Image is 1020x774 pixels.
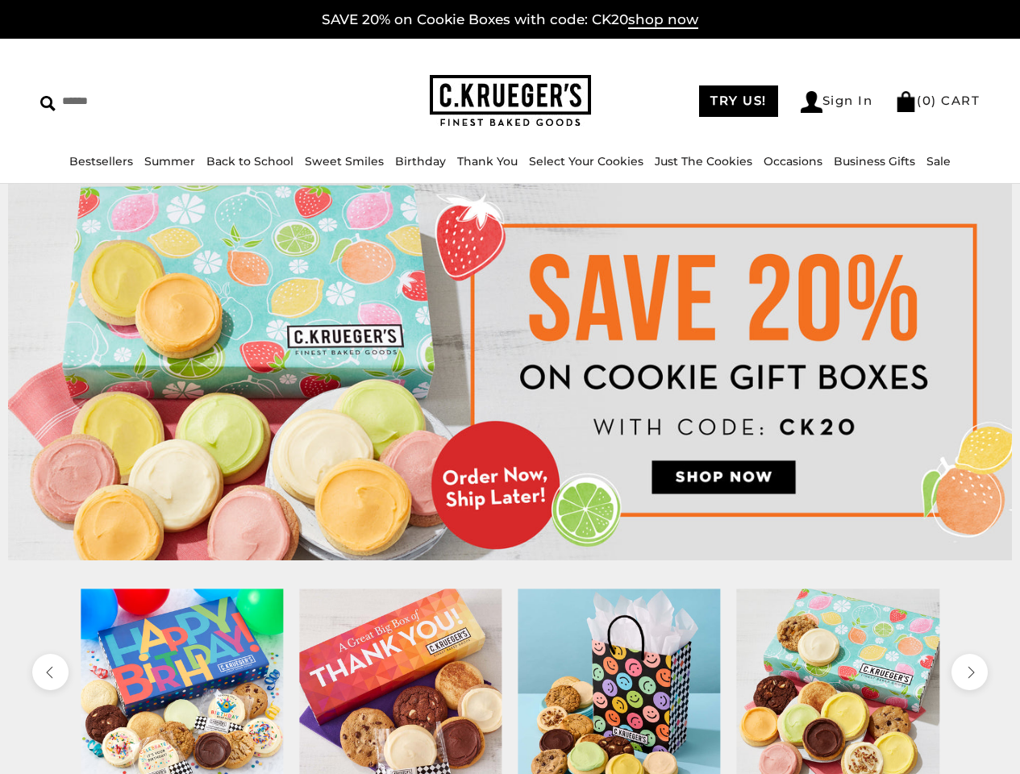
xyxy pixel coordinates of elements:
img: C.KRUEGER'S [430,75,591,127]
a: SAVE 20% on Cookie Boxes with code: CK20shop now [322,11,698,29]
img: Bag [895,91,917,112]
a: Back to School [206,154,294,169]
a: Summer [144,154,195,169]
a: Sweet Smiles [305,154,384,169]
a: Birthday [395,154,446,169]
a: (0) CART [895,93,980,108]
img: Account [801,91,822,113]
a: Just The Cookies [655,154,752,169]
img: Search [40,96,56,111]
a: Thank You [457,154,518,169]
button: next [951,654,988,690]
a: Sign In [801,91,873,113]
a: Select Your Cookies [529,154,643,169]
span: 0 [922,93,932,108]
a: Sale [926,154,951,169]
img: C.Krueger's Special Offer [8,184,1012,560]
a: Bestsellers [69,154,133,169]
span: shop now [628,11,698,29]
button: previous [32,654,69,690]
input: Search [40,89,256,114]
a: TRY US! [699,85,778,117]
a: Occasions [764,154,822,169]
a: Business Gifts [834,154,915,169]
